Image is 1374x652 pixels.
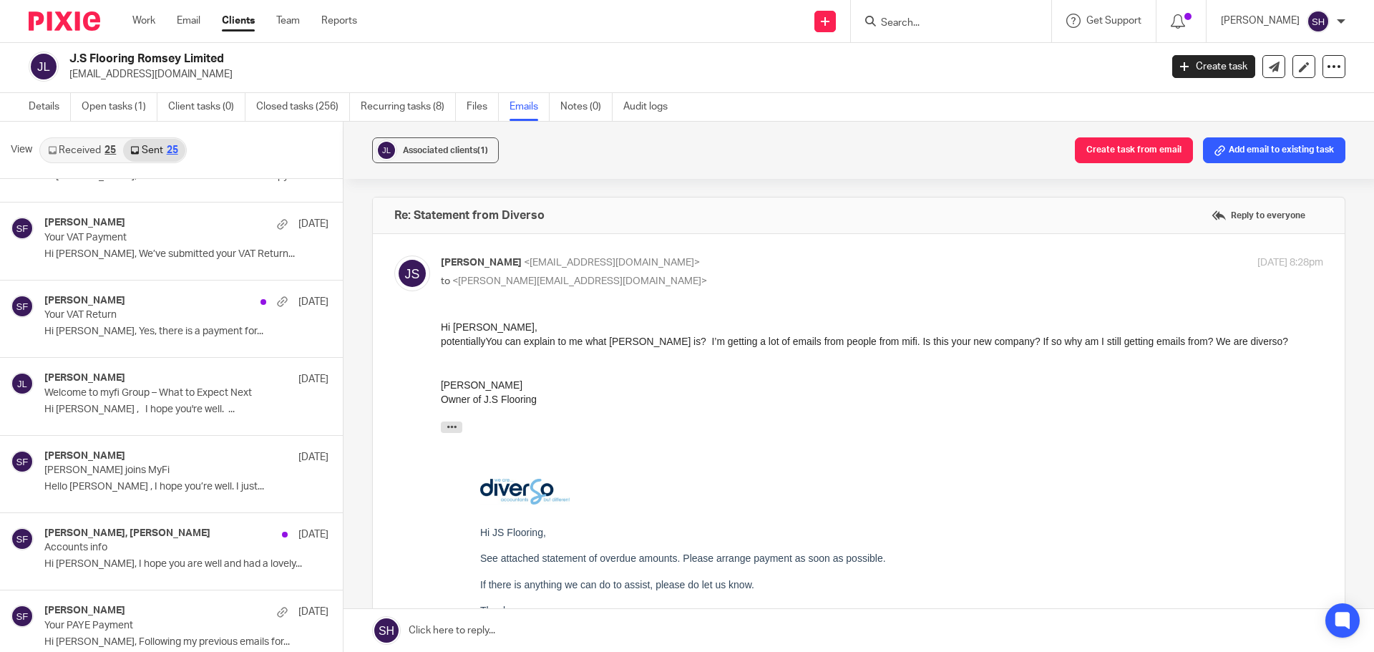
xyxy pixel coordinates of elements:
span: Owner, [GEOGRAPHIC_DATA] [134,113,236,121]
img: Twitter [155,184,172,202]
a: Reports [321,14,357,28]
h2: J.S Flooring Romsey Limited [69,52,935,67]
h4: [PERSON_NAME] [44,450,125,462]
a: Emails [510,93,550,121]
span: W. [134,127,142,135]
p: [PERSON_NAME] [1221,14,1300,28]
p: Hi [PERSON_NAME], I hope you are well and had a lovely... [44,558,328,570]
a: Open tasks (1) [82,93,157,121]
span: <[EMAIL_ADDRESS][DOMAIN_NAME]> [524,258,700,268]
h4: [PERSON_NAME] [44,605,125,617]
p: Hello [PERSON_NAME] , I hope you’re well. I just... [44,481,328,493]
a: Closed tasks (256) [256,93,350,121]
p: [DATE] [298,295,328,309]
span: View [11,142,32,157]
a: Files [467,93,499,121]
span: [PERSON_NAME] [134,102,242,116]
img: svg%3E [1307,10,1330,33]
p: [DATE] [298,605,328,619]
h4: Re: Statement from Diverso [394,208,545,223]
img: svg%3E [11,450,34,473]
span: (1) [477,146,488,155]
img: svg%3E [11,605,34,628]
p: Hi [PERSON_NAME], Following my previous emails for... [44,636,328,648]
h4: [PERSON_NAME] [44,217,125,229]
span: [GEOGRAPHIC_DATA], SO50 5GE [134,167,247,175]
div: 25 [104,145,116,155]
span: M. [134,145,142,153]
h4: [PERSON_NAME], [PERSON_NAME] [44,527,210,540]
button: Associated clients(1) [372,137,499,163]
p: [EMAIL_ADDRESS][DOMAIN_NAME] [69,67,1151,82]
h4: [PERSON_NAME] [44,372,125,384]
div: <Activity Statement for JS Flooring [DATE]-[DATE].pdf> [29,336,854,350]
span: Get Support [1086,16,1141,26]
a: Audit logs [623,93,678,121]
img: svg%3E [11,295,34,318]
a: [PERSON_NAME][EMAIL_ADDRESS][DOMAIN_NAME] [142,135,327,142]
img: svg%3E [29,52,59,82]
div: <Activity Statement for JS Flooring [DATE]-[DATE].pdf> [29,307,854,321]
img: Pixie [29,11,100,31]
img: svg%3E [11,217,34,240]
img: Facebook [134,184,152,202]
a: Clients [222,14,255,28]
a: Notes (0) [560,93,613,121]
a: Team [276,14,300,28]
p: Welcome to myfi Group – What to Expect Next [44,387,272,399]
p: Your VAT Payment [44,232,272,244]
span: Associated clients [403,146,488,155]
img: Diverso Accountants Limited [39,159,129,185]
a: Create task [1172,55,1255,78]
span: E. [134,135,140,142]
p: Your PAYE Payment [44,620,272,632]
a: Details [29,93,71,121]
p: [DATE] 8:28pm [1257,256,1323,271]
h4: [PERSON_NAME] [44,295,125,307]
a: Received25 [41,139,123,162]
span: to [441,276,450,286]
button: Add email to existing task [1203,137,1345,163]
div: 25 [167,145,178,155]
p: [DATE] [298,217,328,231]
p: Hi [PERSON_NAME], We’ve submitted your VAT Return... [44,248,328,261]
p: Hi [PERSON_NAME] , I hope you're well. ... [44,404,328,416]
p: [DATE] [298,527,328,542]
img: svg%3E [11,372,34,395]
th: Hi JS Flooring, See attached statement of overdue amounts. Please arrange payment as soon as poss... [39,177,843,281]
a: Recurring tasks (8) [361,93,456,121]
img: Diverso Accountants Limited [39,130,129,155]
p: [DATE] [298,450,328,464]
p: Your VAT Return [44,309,272,321]
img: svg%3E [376,140,397,161]
a: Sent25 [123,139,185,162]
a: Work [132,14,155,28]
span: 077 2500 9300 [144,145,192,153]
p: [DATE] [298,372,328,386]
a: Client tasks (0) [168,93,245,121]
input: Search [880,17,1008,30]
button: Create task from email [1075,137,1193,163]
img: svg%3E [11,527,34,550]
span: <[PERSON_NAME][EMAIL_ADDRESS][DOMAIN_NAME]> [452,276,707,286]
p: Accounts info [44,542,272,554]
label: Reply to everyone [1208,205,1309,226]
span: [STREET_ADDRESS] [134,160,205,167]
p: Hi [PERSON_NAME], Yes, there is a payment for... [44,326,328,338]
th: Hi JS Flooring, See attached statement of overdue amounts. Please arrange payment as soon as poss... [39,206,843,311]
a: [DOMAIN_NAME] [144,127,203,135]
a: Email [177,14,200,28]
p: [PERSON_NAME] joins MyFi [44,464,272,477]
img: svg%3E [394,256,430,291]
img: Check out my wesbite [7,99,114,207]
span: [PERSON_NAME] [441,258,522,268]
